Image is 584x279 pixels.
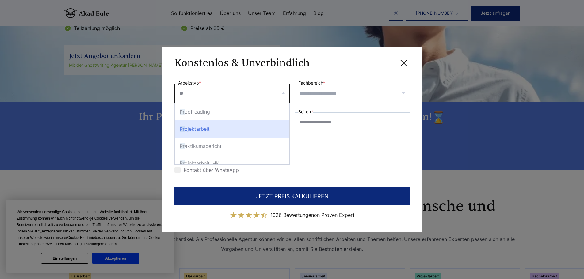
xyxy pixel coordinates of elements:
label: Fachbereich [298,79,325,87]
h3: Konstenlos & Unverbindlich [174,57,310,69]
button: JETZT PREIS KALKULIEREN [174,187,410,205]
label: Kontakt über WhatsApp [174,167,239,173]
span: 1026 Bewertungen [270,212,314,218]
span: Pr [180,109,185,115]
span: Pr [180,160,185,166]
div: ojektarbeit IHK [175,155,289,172]
label: Seiten [298,108,313,115]
span: Pr [180,143,185,149]
label: Arbeitstyp [178,79,201,87]
div: on Proven Expert [270,210,355,220]
span: Pr [180,126,185,132]
div: aktikumsbericht [175,138,289,155]
div: ojektarbeit [175,120,289,138]
div: oofreading [175,103,289,120]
